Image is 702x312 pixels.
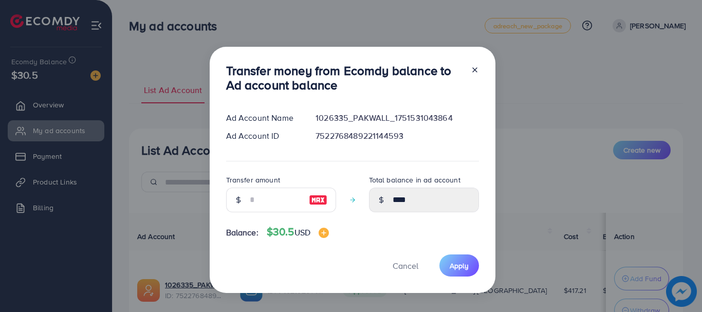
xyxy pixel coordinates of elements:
[267,226,329,238] h4: $30.5
[218,130,308,142] div: Ad Account ID
[309,194,327,206] img: image
[218,112,308,124] div: Ad Account Name
[307,130,487,142] div: 7522768489221144593
[226,175,280,185] label: Transfer amount
[294,227,310,238] span: USD
[450,261,469,271] span: Apply
[393,260,418,271] span: Cancel
[439,254,479,277] button: Apply
[380,254,431,277] button: Cancel
[369,175,460,185] label: Total balance in ad account
[307,112,487,124] div: 1026335_PAKWALL_1751531043864
[319,228,329,238] img: image
[226,227,258,238] span: Balance:
[226,63,463,93] h3: Transfer money from Ecomdy balance to Ad account balance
